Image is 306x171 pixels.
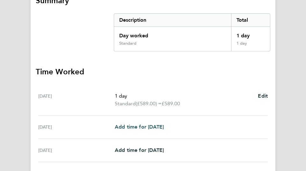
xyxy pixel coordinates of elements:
a: Edit [258,92,268,100]
div: Summary [114,13,270,51]
div: [DATE] [38,92,115,108]
div: [DATE] [38,123,115,131]
div: 1 day [231,41,270,51]
span: Add time for [DATE] [115,147,164,153]
h3: Time Worked [36,67,270,77]
div: 1 day [231,27,270,41]
span: £589.00 [162,100,180,107]
div: [DATE] [38,146,115,154]
div: Total [231,14,270,26]
span: Add time for [DATE] [115,124,164,130]
p: 1 day [115,92,253,100]
div: Day worked [114,27,231,41]
div: Description [114,14,231,26]
a: Add time for [DATE] [115,123,164,131]
span: Edit [258,93,268,99]
div: Standard [119,41,136,46]
span: Standard [115,100,136,108]
a: Add time for [DATE] [115,146,164,154]
span: (£589.00) = [136,100,162,107]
